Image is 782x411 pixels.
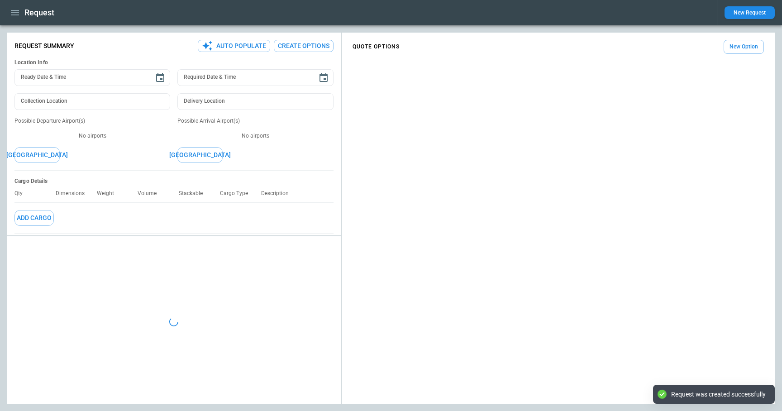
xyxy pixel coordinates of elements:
button: Choose date [151,69,169,87]
button: Add Cargo [14,210,54,226]
p: Possible Departure Airport(s) [14,117,170,125]
button: New Option [724,40,764,54]
p: Qty [14,190,30,197]
button: Auto Populate [198,40,270,52]
p: Weight [97,190,121,197]
button: [GEOGRAPHIC_DATA] [177,147,223,163]
button: New Request [725,6,775,19]
p: Dimensions [56,190,92,197]
button: Create Options [274,40,334,52]
button: [GEOGRAPHIC_DATA] [14,147,60,163]
h4: QUOTE OPTIONS [353,45,400,49]
p: Possible Arrival Airport(s) [177,117,333,125]
p: Volume [138,190,164,197]
button: Choose date [315,69,333,87]
p: Description [261,190,296,197]
p: Stackable [179,190,210,197]
h1: Request [24,7,54,18]
div: scrollable content [342,36,775,57]
h6: Location Info [14,59,334,66]
p: Cargo Type [220,190,255,197]
h6: Cargo Details [14,178,334,185]
p: No airports [177,132,333,140]
p: Request Summary [14,42,74,50]
p: No airports [14,132,170,140]
div: Request was created successfully [671,390,766,398]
